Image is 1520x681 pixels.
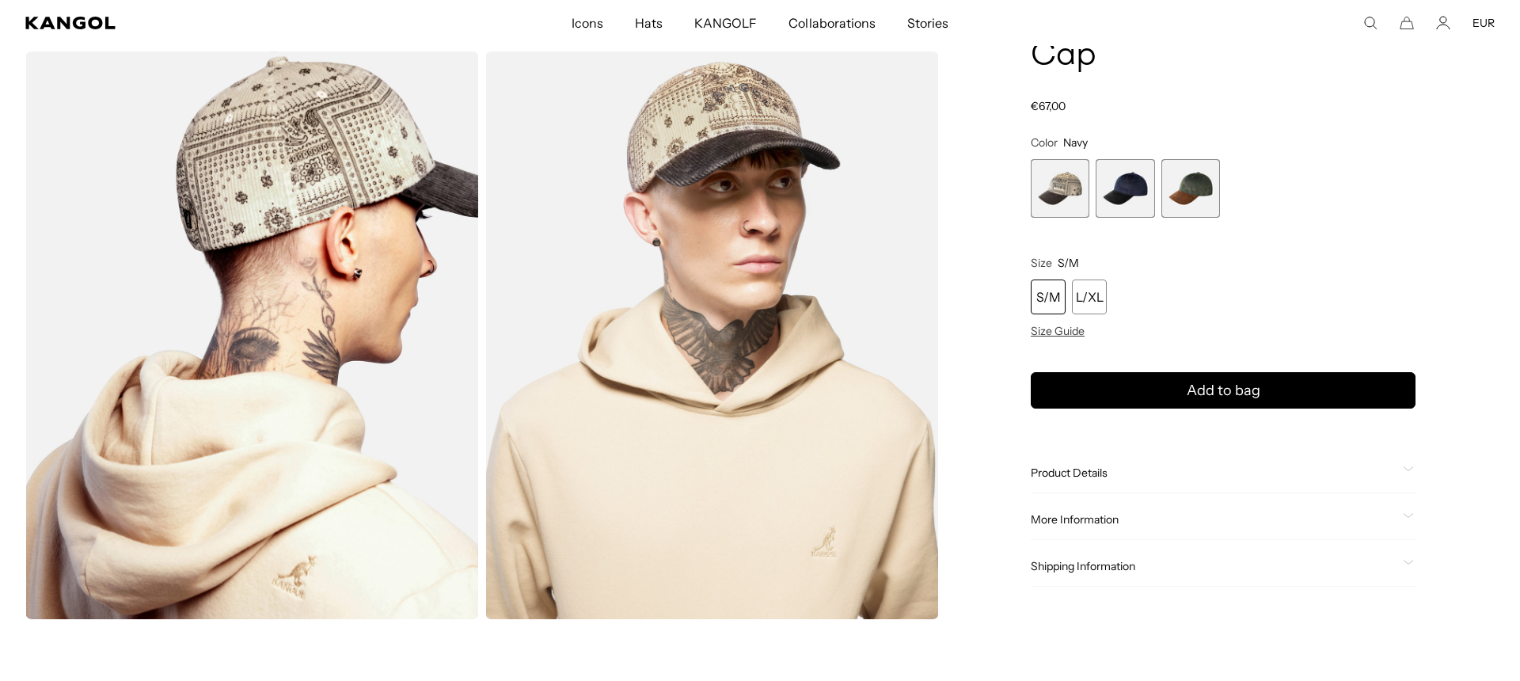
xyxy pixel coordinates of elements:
a: Kangol [25,17,379,29]
button: EUR [1472,16,1495,30]
span: More Information [1031,513,1396,527]
span: Size Guide [1031,325,1085,339]
img: cream [25,51,479,618]
div: L/XL [1072,280,1107,315]
div: 2 of 3 [1096,159,1154,218]
span: Size [1031,257,1052,271]
img: cream [485,51,939,618]
span: Add to bag [1187,380,1260,401]
span: €67,00 [1031,99,1066,113]
span: Product Details [1031,466,1396,481]
label: Cream [1031,159,1089,218]
button: Cart [1400,16,1414,30]
div: 1 of 3 [1031,159,1089,218]
button: Add to bag [1031,373,1415,409]
summary: Search here [1363,16,1377,30]
div: 3 of 3 [1161,159,1220,218]
span: S/M [1058,257,1079,271]
div: S/M [1031,280,1066,315]
label: Olive [1161,159,1220,218]
a: Account [1436,16,1450,30]
label: Navy [1096,159,1154,218]
span: Color [1031,135,1058,150]
span: Shipping Information [1031,560,1396,574]
span: Navy [1063,135,1088,150]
